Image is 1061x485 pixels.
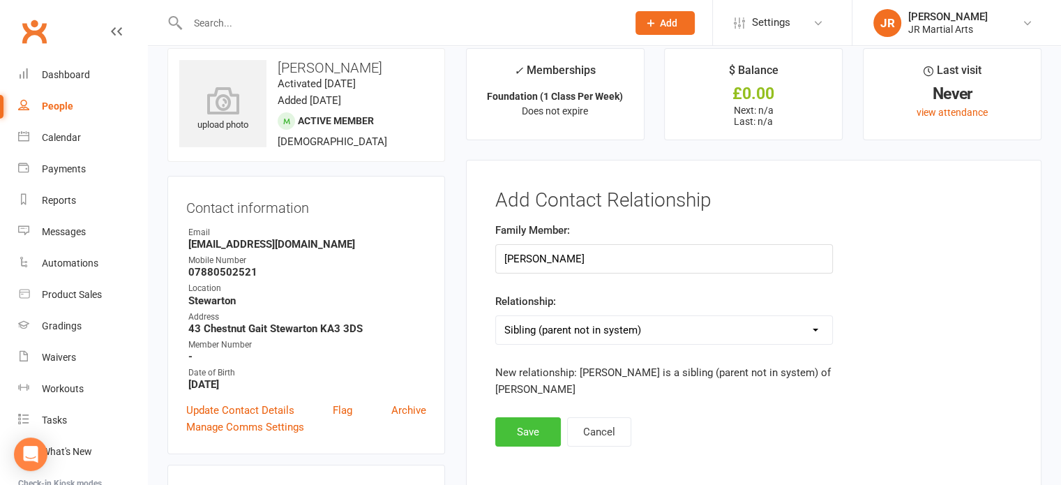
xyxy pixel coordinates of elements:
div: Date of Birth [188,366,426,380]
time: Added [DATE] [278,94,341,107]
i: ✓ [514,64,523,77]
a: Gradings [18,311,147,342]
strong: 43 Chestnut Gait Stewarton KA3 3DS [188,322,426,335]
a: Tasks [18,405,147,436]
a: Update Contact Details [186,402,294,419]
div: JR [873,9,901,37]
span: Add [660,17,677,29]
div: People [42,100,73,112]
strong: Foundation (1 Class Per Week) [487,91,623,102]
strong: [EMAIL_ADDRESS][DOMAIN_NAME] [188,238,426,251]
div: upload photo [179,87,266,133]
div: Location [188,282,426,295]
time: Activated [DATE] [278,77,356,90]
input: Search... [183,13,617,33]
a: Manage Comms Settings [186,419,304,435]
div: Waivers [42,352,76,363]
div: $ Balance [729,61,778,87]
a: Messages [18,216,147,248]
a: Waivers [18,342,147,373]
a: Workouts [18,373,147,405]
a: Product Sales [18,279,147,311]
a: Clubworx [17,14,52,49]
button: Add [635,11,695,35]
a: Archive [391,402,426,419]
div: Memberships [514,61,596,87]
a: People [18,91,147,122]
h3: Add Contact Relationship [495,190,1012,211]
div: Never [876,87,1028,101]
div: JR Martial Arts [908,23,988,36]
div: Payments [42,163,86,174]
a: Flag [333,402,352,419]
strong: 07880502521 [188,266,426,278]
div: Workouts [42,383,84,394]
a: view attendance [917,107,988,118]
div: Automations [42,258,98,269]
div: Messages [42,226,86,237]
span: Active member [298,115,374,126]
div: £0.00 [677,87,829,101]
a: Payments [18,154,147,185]
label: Family Member: [495,222,570,239]
span: Does not expire [522,105,588,117]
a: What's New [18,436,147,468]
span: Settings [752,7,790,38]
strong: Stewarton [188,294,426,307]
h3: [PERSON_NAME] [179,60,433,75]
div: [PERSON_NAME] [908,10,988,23]
div: What's New [42,446,92,457]
strong: - [188,350,426,363]
button: Save [495,417,561,447]
div: Dashboard [42,69,90,80]
a: Dashboard [18,59,147,91]
div: Tasks [42,415,67,426]
a: Calendar [18,122,147,154]
div: Open Intercom Messenger [14,438,47,471]
label: Relationship: [495,293,556,310]
strong: [DATE] [188,378,426,391]
div: Mobile Number [188,254,426,267]
div: Reports [42,195,76,206]
div: Member Number [188,338,426,352]
div: Calendar [42,132,81,143]
a: Reports [18,185,147,216]
div: Product Sales [42,289,102,300]
p: Next: n/a Last: n/a [677,105,829,127]
div: New relationship: [PERSON_NAME] is a sibling (parent not in system) of [PERSON_NAME] [495,364,833,398]
div: Last visit [924,61,981,87]
h3: Contact information [186,195,426,216]
div: Address [188,311,426,324]
span: [DEMOGRAPHIC_DATA] [278,135,387,148]
a: Automations [18,248,147,279]
button: Cancel [567,417,631,447]
div: Gradings [42,320,82,331]
div: Email [188,226,426,239]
